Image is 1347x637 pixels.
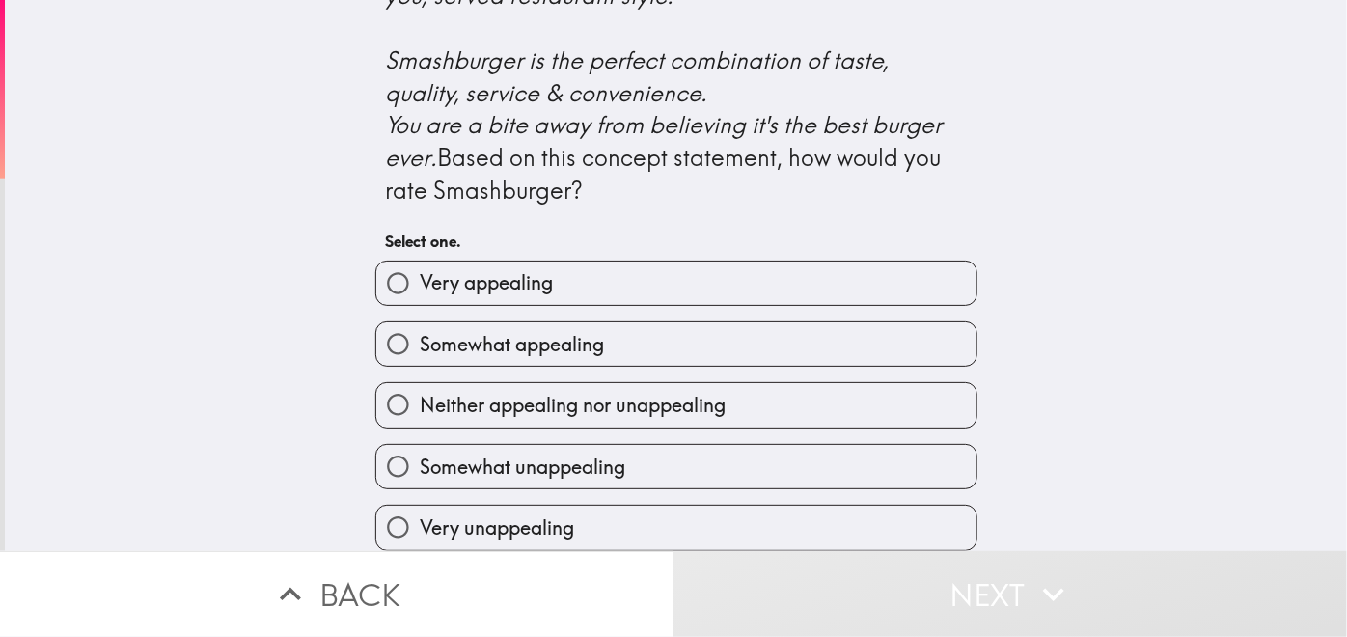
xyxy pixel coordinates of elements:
[673,551,1347,637] button: Next
[420,514,574,541] span: Very unappealing
[376,383,976,427] button: Neither appealing nor unappealing
[376,322,976,366] button: Somewhat appealing
[420,269,553,296] span: Very appealing
[376,506,976,549] button: Very unappealing
[376,445,976,488] button: Somewhat unappealing
[420,392,726,419] span: Neither appealing nor unappealing
[420,331,604,358] span: Somewhat appealing
[376,262,976,305] button: Very appealing
[386,231,967,252] h6: Select one.
[420,454,625,481] span: Somewhat unappealing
